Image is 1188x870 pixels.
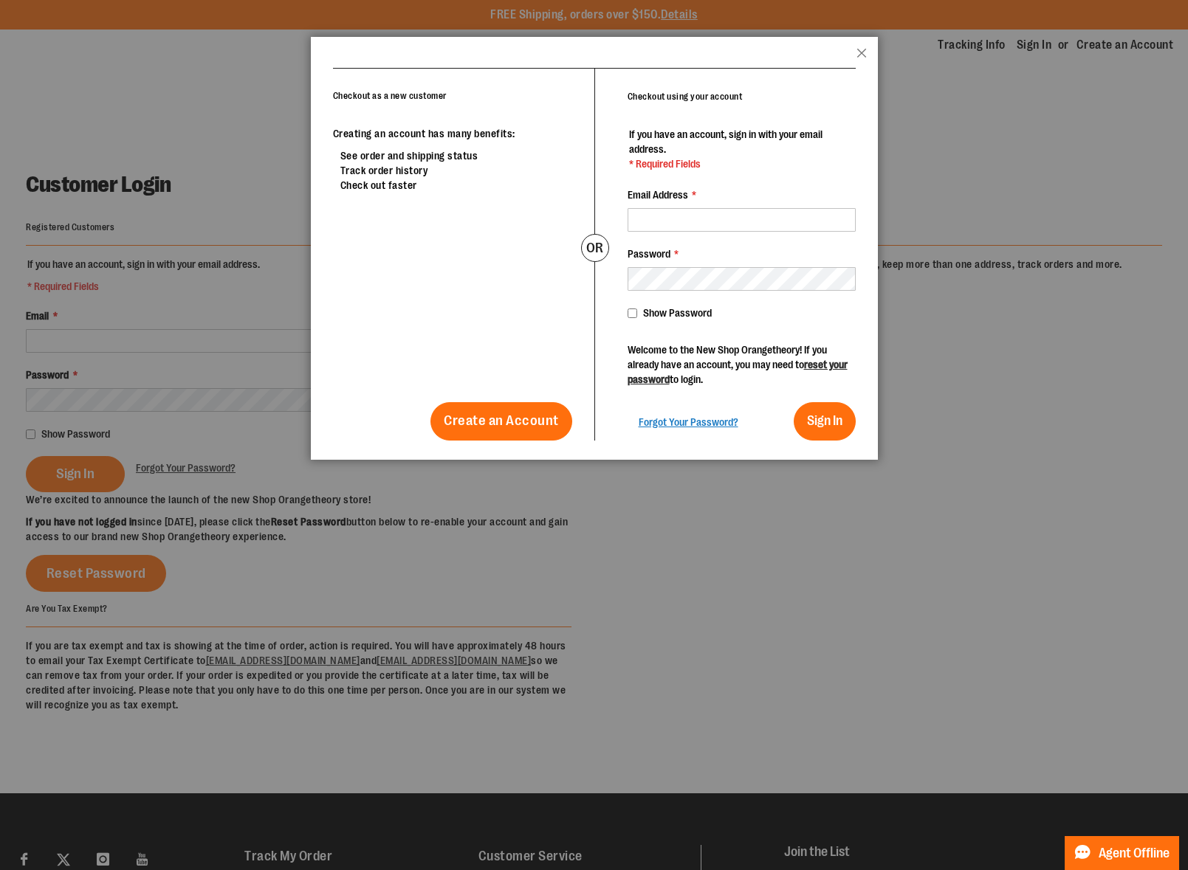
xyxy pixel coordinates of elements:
li: See order and shipping status [340,148,572,163]
p: Creating an account has many benefits: [333,126,572,141]
strong: Checkout as a new customer [333,91,447,101]
span: Email Address [628,189,688,201]
a: Forgot Your Password? [639,415,738,429]
a: Create an Account [430,402,572,441]
span: Forgot Your Password? [639,416,738,428]
strong: Checkout using your account [628,92,743,102]
li: Track order history [340,163,572,178]
span: Create an Account [444,412,559,429]
div: or [581,234,609,262]
span: Show Password [643,307,712,319]
span: * Required Fields [629,156,854,171]
button: Agent Offline [1065,836,1179,870]
span: Agent Offline [1099,846,1170,860]
span: Password [628,248,670,260]
a: reset your password [628,359,848,385]
li: Check out faster [340,178,572,193]
button: Sign In [794,402,856,441]
span: Sign In [807,413,842,428]
span: If you have an account, sign in with your email address. [629,128,823,155]
p: Welcome to the New Shop Orangetheory! If you already have an account, you may need to to login. [628,342,856,387]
